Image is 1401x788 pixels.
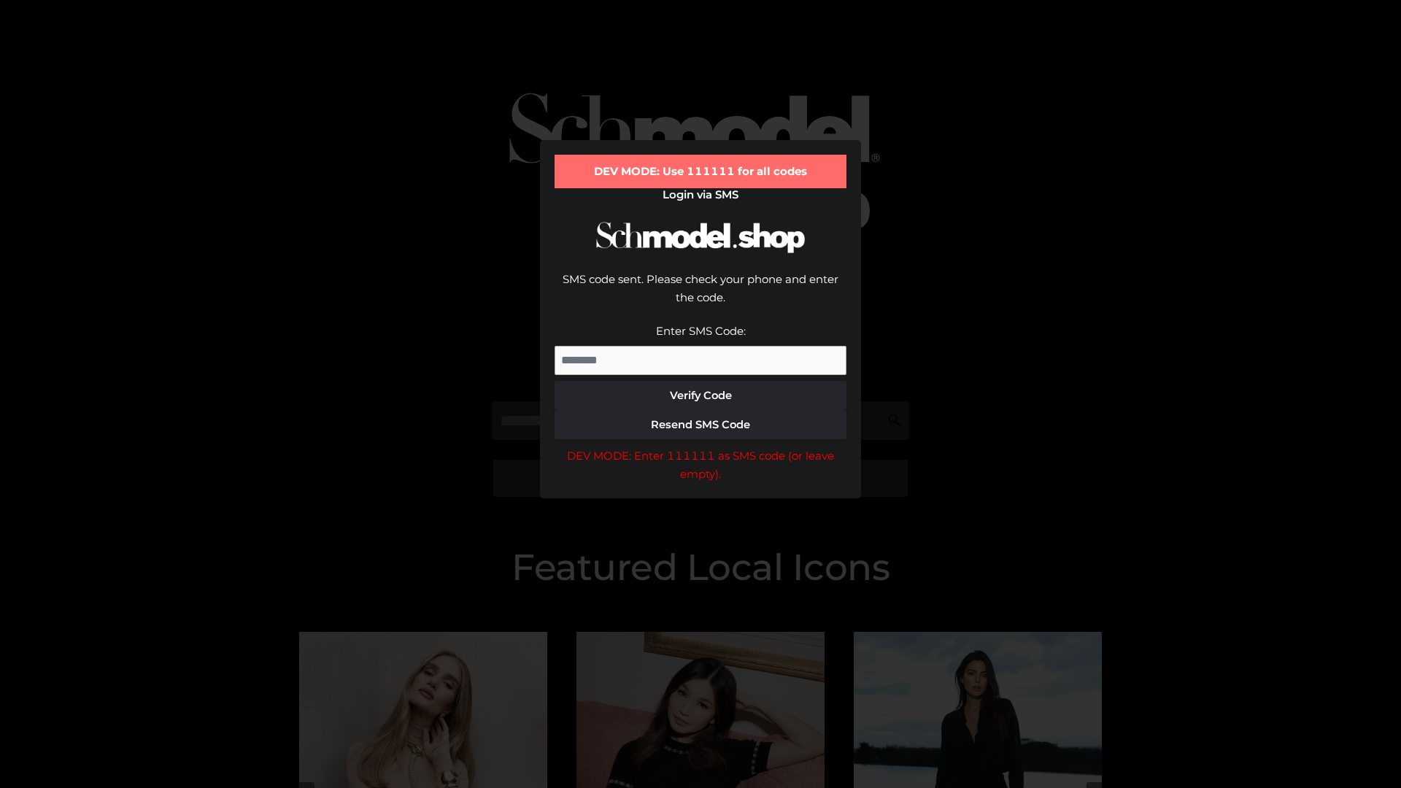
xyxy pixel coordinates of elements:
[555,270,846,322] div: SMS code sent. Please check your phone and enter the code.
[555,188,846,201] h2: Login via SMS
[555,155,846,188] div: DEV MODE: Use 111111 for all codes
[591,209,810,266] img: Schmodel Logo
[555,410,846,439] button: Resend SMS Code
[555,381,846,410] button: Verify Code
[555,447,846,484] div: DEV MODE: Enter 111111 as SMS code (or leave empty).
[656,324,746,338] label: Enter SMS Code:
